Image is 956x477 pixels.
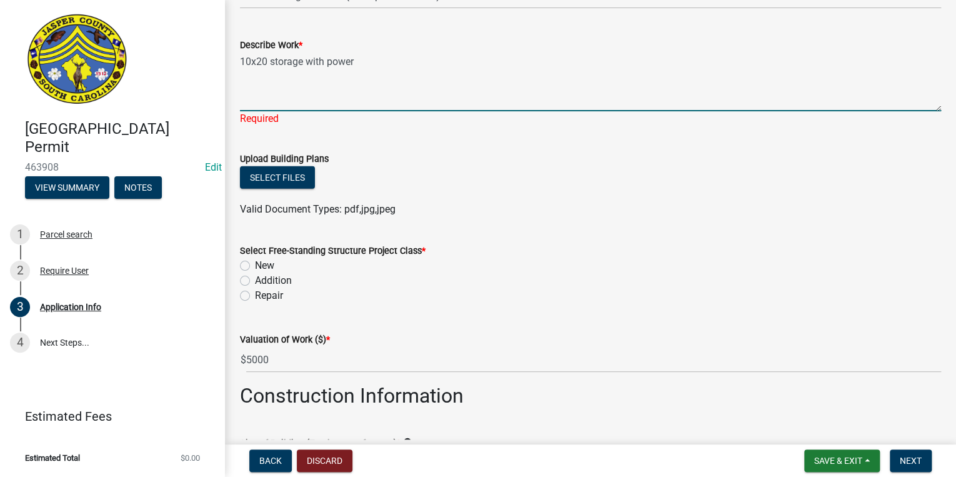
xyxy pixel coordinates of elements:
button: Next [890,449,932,472]
span: 463908 [25,161,200,173]
wm-modal-confirm: Edit Application Number [205,161,222,173]
wm-modal-confirm: Notes [114,183,162,193]
label: Valuation of Work ($) [240,336,330,344]
a: Edit [205,161,222,173]
div: Application Info [40,303,101,311]
div: 3 [10,297,30,317]
span: Estimated Total [25,454,80,462]
img: Jasper County, South Carolina [25,13,129,107]
button: View Summary [25,176,109,199]
label: Upload Building Plans [240,155,329,164]
span: $ [240,347,247,373]
label: Select Free-Standing Structure Project Class [240,247,426,256]
div: Required [240,111,941,126]
span: Save & Exit [814,456,862,466]
span: Back [259,456,282,466]
label: Size of Building (Total square footage) [240,439,401,448]
div: Parcel search [40,230,92,239]
span: $0.00 [181,454,200,462]
h2: Construction Information [240,384,941,408]
div: 2 [10,261,30,281]
a: Estimated Fees [10,404,205,429]
button: Save & Exit [804,449,880,472]
label: Addition [255,273,292,288]
label: Describe Work [240,41,302,50]
button: Select files [240,166,315,189]
label: Repair [255,288,283,303]
i: info [403,438,412,446]
div: 1 [10,224,30,244]
div: Require User [40,266,89,275]
button: Back [249,449,292,472]
wm-modal-confirm: Summary [25,183,109,193]
span: Next [900,456,922,466]
button: Discard [297,449,352,472]
label: New [255,258,274,273]
div: 4 [10,333,30,353]
h4: [GEOGRAPHIC_DATA] Permit [25,120,215,156]
span: Valid Document Types: pdf,jpg,jpeg [240,203,396,215]
button: Notes [114,176,162,199]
